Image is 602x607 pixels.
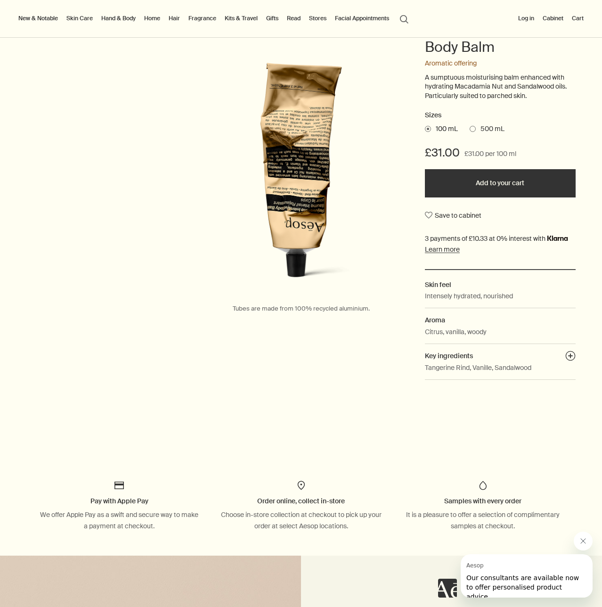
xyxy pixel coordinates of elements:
[541,13,565,24] a: Cabinet
[6,20,118,46] span: Our consultants are available now to offer personalised product advice.
[38,509,201,532] div: We offer Apple Pay as a swift and secure way to make a payment at checkout.
[285,13,302,24] a: Read
[333,13,391,24] a: Facial Appointments
[233,304,370,312] span: Tubes are made from 100% recycled aluminium.
[114,480,125,491] img: Card Icon
[307,13,328,24] button: Stores
[425,19,576,57] h1: Rejuvenate Intensive Body Balm
[444,497,521,505] span: Samples with every order
[476,124,504,134] span: 500 mL
[167,13,182,24] a: Hair
[461,554,593,598] iframe: Message from Aesop
[65,13,95,24] a: Skin Care
[431,124,458,134] span: 100 mL
[425,73,576,101] p: A sumptuous moisturising balm enhanced with hydrating Macadamia Nut and Sandalwood oils. Particul...
[570,13,586,24] button: Cart
[16,13,60,24] button: New & Notable
[142,13,162,24] a: Home
[425,327,487,337] p: Citrus, vanilla, woody
[438,579,457,598] iframe: no content
[516,13,536,24] button: Log in
[90,497,148,505] span: Pay with Apple Pay
[425,352,473,360] span: Key ingredients
[401,509,564,532] div: It is a pleasure to offer a selection of complimentary samples at checkout.
[201,63,401,294] img: Rejuvenate Intensive Body Balm in yellow tube
[425,279,576,290] h2: Skin feel
[438,532,593,598] div: Aesop says "Our consultants are available now to offer personalised product advice.". Open messag...
[223,13,260,24] a: Kits & Travel
[257,497,345,505] span: Order online, collect in-store
[425,315,576,325] h2: Aroma
[425,291,513,301] p: Intensely hydrated, nourished
[99,13,138,24] a: Hand & Body
[477,480,488,491] img: Icon of a droplet
[565,351,576,364] button: Key ingredients
[220,509,382,532] div: Choose in-store collection at checkout to pick up your order at select Aesop locations.
[425,110,576,121] h2: Sizes
[425,362,531,373] p: Tangerine Rind, Vanille, Sandalwood
[396,9,413,27] button: Open search
[464,148,516,160] span: £31.00 per 100 ml
[264,13,280,24] a: Gifts
[574,532,593,550] iframe: Close message from Aesop
[425,169,576,197] button: Add to your cart - £31.00
[187,13,218,24] a: Fragrance
[295,480,307,491] img: Icon of a location pin
[425,145,460,160] span: £31.00
[425,207,481,224] button: Save to cabinet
